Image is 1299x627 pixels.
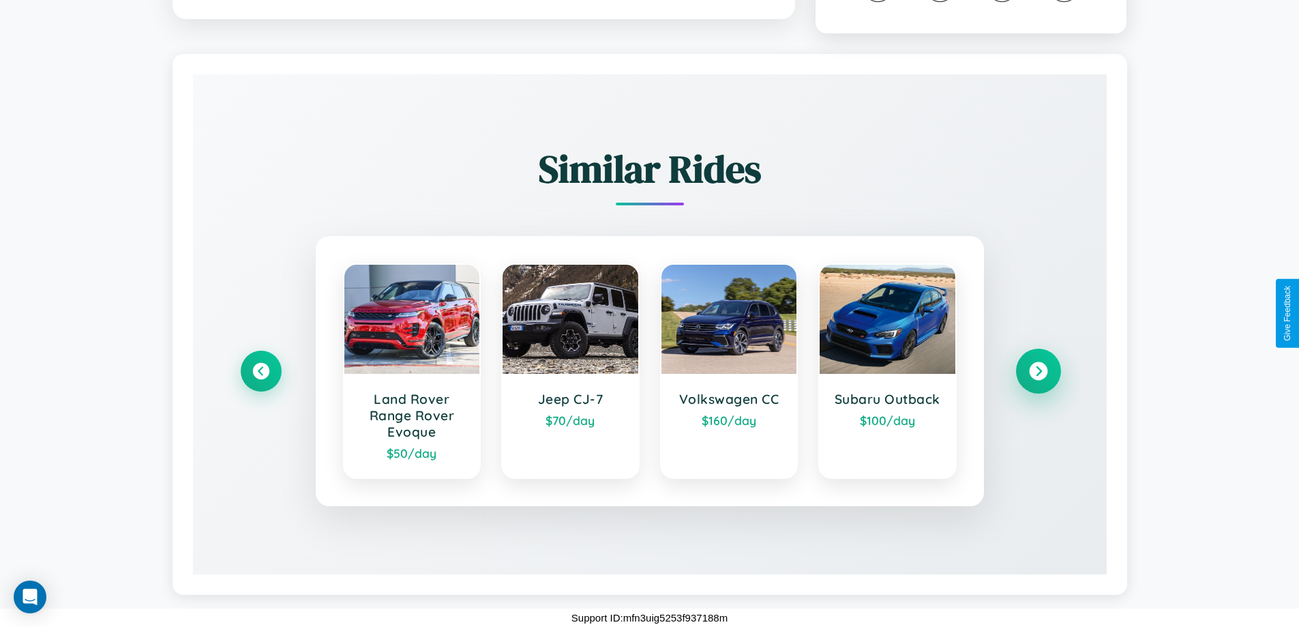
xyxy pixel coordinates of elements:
[14,581,46,613] div: Open Intercom Messenger
[358,391,466,440] h3: Land Rover Range Rover Evoque
[818,263,957,479] a: Subaru Outback$100/day
[516,391,625,407] h3: Jeep CJ-7
[833,413,942,428] div: $ 100 /day
[833,391,942,407] h3: Subaru Outback
[660,263,798,479] a: Volkswagen CC$160/day
[501,263,640,479] a: Jeep CJ-7$70/day
[675,391,783,407] h3: Volkswagen CC
[571,609,728,627] p: Support ID: mfn3uig5253f937188m
[343,263,481,479] a: Land Rover Range Rover Evoque$50/day
[1283,286,1292,341] div: Give Feedback
[516,413,625,428] div: $ 70 /day
[241,143,1059,195] h2: Similar Rides
[358,446,466,461] div: $ 50 /day
[675,413,783,428] div: $ 160 /day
